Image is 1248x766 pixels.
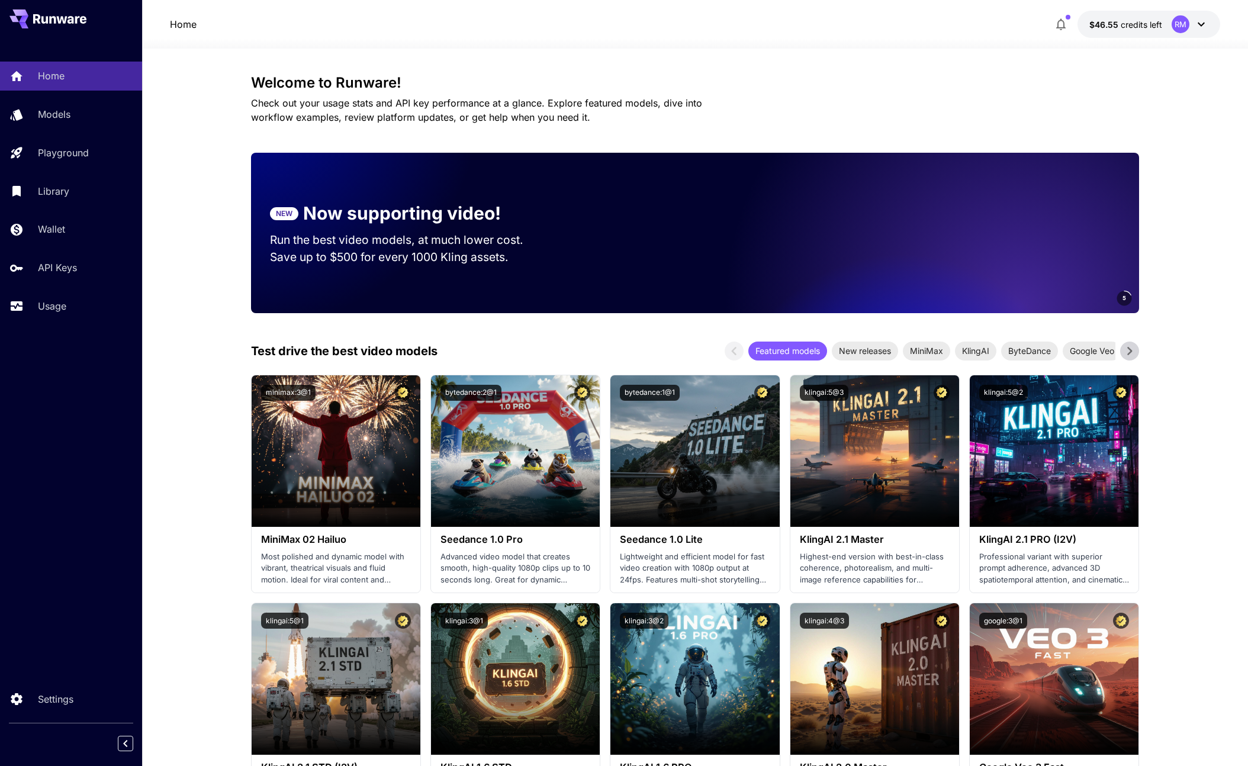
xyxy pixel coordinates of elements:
[1001,342,1058,361] div: ByteDance
[620,385,680,401] button: bytedance:1@1
[251,97,702,123] span: Check out your usage stats and API key performance at a glance. Explore featured models, dive int...
[574,385,590,401] button: Certified Model – Vetted for best performance and includes a commercial license.
[1122,294,1126,302] span: 5
[252,603,420,755] img: alt
[955,342,996,361] div: KlingAI
[1113,385,1129,401] button: Certified Model – Vetted for best performance and includes a commercial license.
[1063,342,1121,361] div: Google Veo
[261,534,411,545] h3: MiniMax 02 Hailuo
[270,249,546,266] p: Save up to $500 for every 1000 Kling assets.
[118,736,133,751] button: Collapse sidebar
[1001,345,1058,357] span: ByteDance
[170,17,197,31] a: Home
[1089,18,1162,31] div: $46.5514
[38,107,70,121] p: Models
[38,146,89,160] p: Playground
[1189,709,1248,766] iframe: Chat Widget
[1077,11,1220,38] button: $46.5514RM
[903,342,950,361] div: MiniMax
[979,551,1129,586] p: Professional variant with superior prompt adherence, advanced 3D spatiotemporal attention, and ci...
[127,733,142,754] div: Collapse sidebar
[170,17,197,31] nav: breadcrumb
[1172,15,1189,33] div: RM
[832,345,898,357] span: New releases
[38,260,77,275] p: API Keys
[979,534,1129,545] h3: KlingAI 2.1 PRO (I2V)
[790,603,959,755] img: alt
[620,613,668,629] button: klingai:3@2
[979,613,1027,629] button: google:3@1
[276,208,292,219] p: NEW
[748,342,827,361] div: Featured models
[934,613,950,629] button: Certified Model – Vetted for best performance and includes a commercial license.
[440,613,488,629] button: klingai:3@1
[610,603,779,755] img: alt
[800,613,849,629] button: klingai:4@3
[754,613,770,629] button: Certified Model – Vetted for best performance and includes a commercial license.
[395,385,411,401] button: Certified Model – Vetted for best performance and includes a commercial license.
[979,385,1028,401] button: klingai:5@2
[270,231,546,249] p: Run the best video models, at much lower cost.
[934,385,950,401] button: Certified Model – Vetted for best performance and includes a commercial license.
[261,551,411,586] p: Most polished and dynamic model with vibrant, theatrical visuals and fluid motion. Ideal for vira...
[1063,345,1121,357] span: Google Veo
[970,375,1138,527] img: alt
[38,69,65,83] p: Home
[955,345,996,357] span: KlingAI
[38,222,65,236] p: Wallet
[38,692,73,706] p: Settings
[38,299,66,313] p: Usage
[800,534,950,545] h3: KlingAI 2.1 Master
[1189,709,1248,766] div: Widget de chat
[440,534,590,545] h3: Seedance 1.0 Pro
[440,385,501,401] button: bytedance:2@1
[1113,613,1129,629] button: Certified Model – Vetted for best performance and includes a commercial license.
[790,375,959,527] img: alt
[1121,20,1162,30] span: credits left
[748,345,827,357] span: Featured models
[431,375,600,527] img: alt
[610,375,779,527] img: alt
[800,551,950,586] p: Highest-end version with best-in-class coherence, photorealism, and multi-image reference capabil...
[620,534,770,545] h3: Seedance 1.0 Lite
[903,345,950,357] span: MiniMax
[261,385,316,401] button: minimax:3@1
[800,385,848,401] button: klingai:5@3
[832,342,898,361] div: New releases
[574,613,590,629] button: Certified Model – Vetted for best performance and includes a commercial license.
[970,603,1138,755] img: alt
[1089,20,1121,30] span: $46.55
[251,342,438,360] p: Test drive the best video models
[261,613,308,629] button: klingai:5@1
[38,184,69,198] p: Library
[431,603,600,755] img: alt
[303,200,501,227] p: Now supporting video!
[395,613,411,629] button: Certified Model – Vetted for best performance and includes a commercial license.
[620,551,770,586] p: Lightweight and efficient model for fast video creation with 1080p output at 24fps. Features mult...
[251,75,1139,91] h3: Welcome to Runware!
[252,375,420,527] img: alt
[754,385,770,401] button: Certified Model – Vetted for best performance and includes a commercial license.
[440,551,590,586] p: Advanced video model that creates smooth, high-quality 1080p clips up to 10 seconds long. Great f...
